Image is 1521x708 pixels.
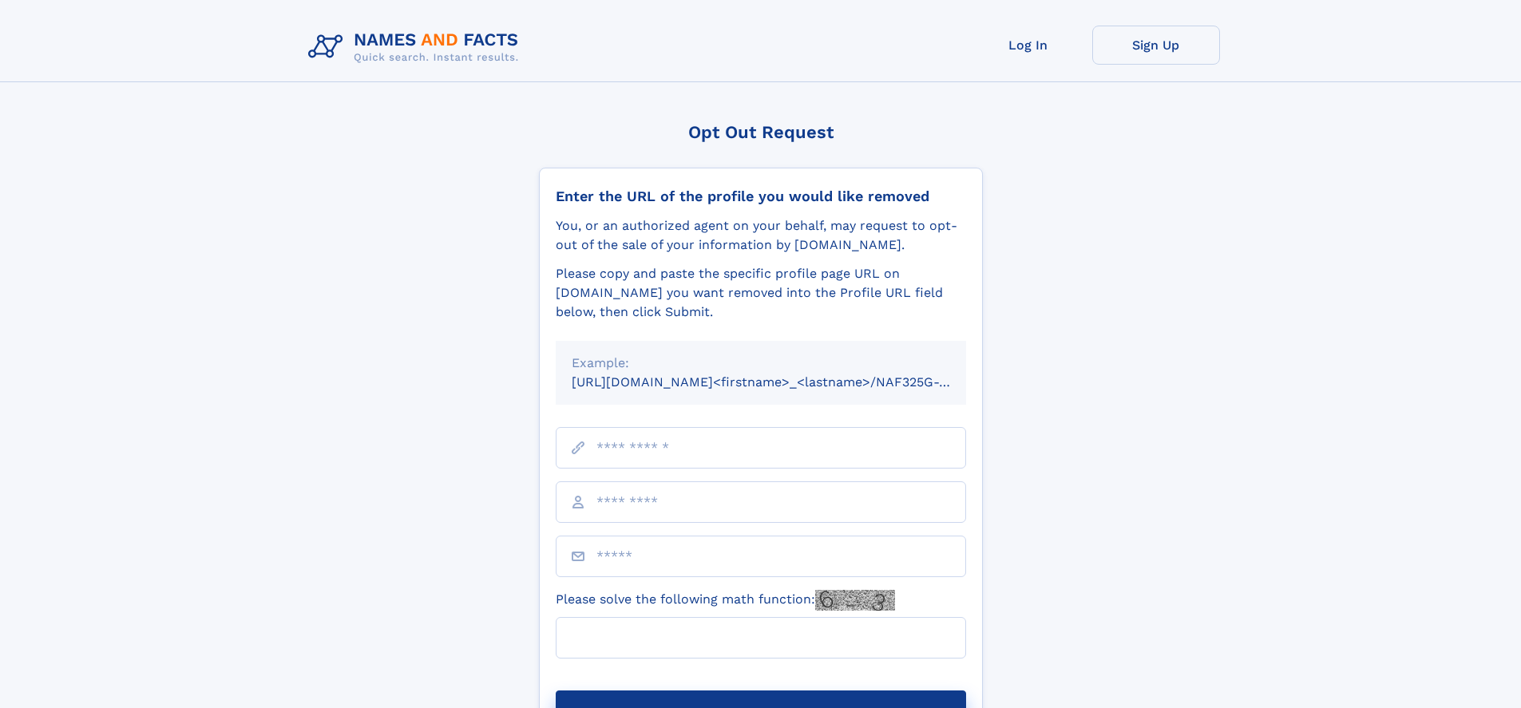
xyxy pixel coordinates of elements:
[556,264,966,322] div: Please copy and paste the specific profile page URL on [DOMAIN_NAME] you want removed into the Pr...
[572,354,950,373] div: Example:
[556,590,895,611] label: Please solve the following math function:
[572,374,996,390] small: [URL][DOMAIN_NAME]<firstname>_<lastname>/NAF325G-xxxxxxxx
[556,216,966,255] div: You, or an authorized agent on your behalf, may request to opt-out of the sale of your informatio...
[302,26,532,69] img: Logo Names and Facts
[556,188,966,205] div: Enter the URL of the profile you would like removed
[539,122,983,142] div: Opt Out Request
[964,26,1092,65] a: Log In
[1092,26,1220,65] a: Sign Up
